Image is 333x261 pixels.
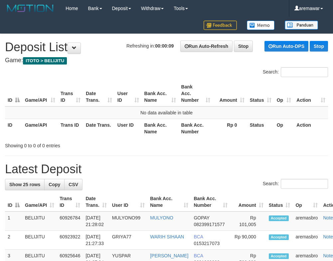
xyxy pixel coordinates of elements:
[263,179,328,189] label: Search:
[194,215,209,220] span: GOPAY
[180,41,233,52] a: Run Auto-Refresh
[22,231,57,250] td: BELIJITU
[83,211,109,231] td: [DATE] 21:28:02
[147,193,191,211] th: Bank Acc. Name: activate to sort column ascending
[323,234,333,239] a: Note
[5,231,22,250] td: 2
[293,231,320,250] td: aremasbro
[247,21,275,30] img: Button%20Memo.svg
[5,119,22,138] th: ID
[23,57,67,65] span: ITOTO > BELIJITU
[150,234,184,239] a: WARIH SIHAAN
[323,215,333,220] a: Note
[126,43,174,49] span: Refreshing in:
[194,234,203,239] span: BCA
[44,179,65,190] a: Copy
[69,182,78,187] span: CSV
[5,140,134,149] div: Showing 0 to 0 of 0 entries
[5,41,328,54] h1: Deposit List
[64,179,83,190] a: CSV
[194,241,220,246] span: Copy 0153217073 to clipboard
[179,81,213,106] th: Bank Acc. Number: activate to sort column ascending
[155,43,174,49] strong: 00:00:09
[109,211,148,231] td: MULYONO99
[58,119,83,138] th: Trans ID
[230,193,266,211] th: Amount: activate to sort column ascending
[83,193,109,211] th: Date Trans.: activate to sort column ascending
[269,253,289,259] span: Accepted
[281,179,328,189] input: Search:
[5,179,45,190] a: Show 25 rows
[293,193,320,211] th: Op: activate to sort column ascending
[294,119,328,138] th: Action
[294,81,328,106] th: Action: activate to sort column ascending
[285,21,318,30] img: panduan.png
[247,81,274,106] th: Status: activate to sort column ascending
[323,253,333,258] a: Note
[263,67,328,77] label: Search:
[5,81,22,106] th: ID: activate to sort column descending
[57,231,83,250] td: 60923922
[115,81,142,106] th: User ID: activate to sort column ascending
[5,3,56,13] img: MOTION_logo.png
[264,41,308,52] a: Run Auto-DPS
[269,215,289,221] span: Accepted
[234,41,253,52] a: Stop
[230,231,266,250] td: Rp 90,000
[213,81,247,106] th: Amount: activate to sort column ascending
[230,211,266,231] td: Rp 101,005
[194,222,225,227] span: Copy 082399171577 to clipboard
[150,215,173,220] a: MULYONO
[142,81,179,106] th: Bank Acc. Name: activate to sort column ascending
[194,253,203,258] span: BCA
[57,193,83,211] th: Trans ID: activate to sort column ascending
[247,119,274,138] th: Status
[5,57,328,64] h4: Game:
[142,119,179,138] th: Bank Acc. Name
[5,106,328,119] td: No data available in table
[58,81,83,106] th: Trans ID: activate to sort column ascending
[204,21,237,30] img: Feedback.jpg
[83,231,109,250] td: [DATE] 21:27:33
[293,211,320,231] td: aremasbro
[22,193,57,211] th: Game/API: activate to sort column ascending
[310,41,328,52] a: Stop
[22,81,58,106] th: Game/API: activate to sort column ascending
[5,211,22,231] td: 1
[191,193,230,211] th: Bank Acc. Number: activate to sort column ascending
[109,231,148,250] td: GRIYA77
[281,67,328,77] input: Search:
[83,119,115,138] th: Date Trans.
[5,163,328,176] h1: Latest Deposit
[22,211,57,231] td: BELIJITU
[266,193,293,211] th: Status: activate to sort column ascending
[274,81,294,106] th: Op: activate to sort column ascending
[9,182,40,187] span: Show 25 rows
[269,234,289,240] span: Accepted
[49,182,60,187] span: Copy
[179,119,213,138] th: Bank Acc. Number
[5,193,22,211] th: ID: activate to sort column descending
[150,253,188,258] a: [PERSON_NAME]
[22,119,58,138] th: Game/API
[115,119,142,138] th: User ID
[109,193,148,211] th: User ID: activate to sort column ascending
[83,81,115,106] th: Date Trans.: activate to sort column ascending
[274,119,294,138] th: Op
[213,119,247,138] th: Rp 0
[57,211,83,231] td: 60926784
